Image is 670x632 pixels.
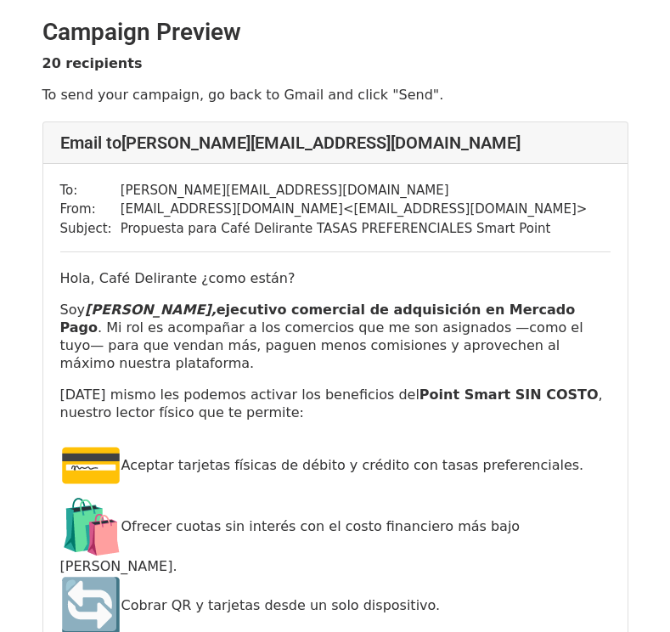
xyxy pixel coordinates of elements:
[60,496,121,557] img: 🛍️
[60,269,611,287] p: Hola, Café Delirante ¿como están?
[42,18,628,47] h2: Campaign Preview
[42,86,628,104] p: To send your campaign, go back to Gmail and click "Send".
[60,302,576,336] b: ejecutivo comercial de adquisición en Mercado Pago
[60,133,611,153] h4: Email to [PERSON_NAME][EMAIL_ADDRESS][DOMAIN_NAME]
[60,200,121,219] td: From:
[121,181,588,200] td: [PERSON_NAME][EMAIL_ADDRESS][DOMAIN_NAME]
[60,301,611,372] p: Soy . Mi rol es acompañar a los comercios que me son asignados —como el tuyo— para que vendan más...
[60,435,121,496] img: 💳
[60,219,121,239] td: Subject:
[121,219,588,239] td: Propuesta para Café Delirante TASAS PREFERENCIALES Smart Point
[121,200,588,219] td: [EMAIL_ADDRESS][DOMAIN_NAME] < [EMAIL_ADDRESS][DOMAIN_NAME] >
[60,386,611,421] p: [DATE] mismo les podemos activar los beneficios del , nuestro lector físico que te permite:
[60,181,121,200] td: To:
[419,387,599,403] strong: Point Smart SIN COSTO
[85,302,217,318] i: [PERSON_NAME],
[42,55,143,71] strong: 20 recipients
